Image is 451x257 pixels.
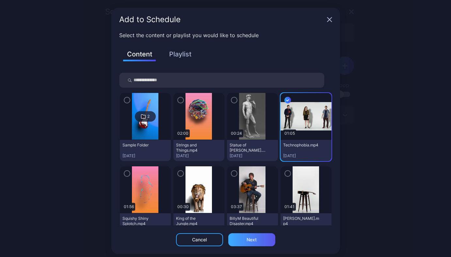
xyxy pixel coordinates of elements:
div: Cancel [192,237,207,242]
div: BillyM Silhouette.mp4 [283,216,319,226]
div: 2 [147,114,150,119]
div: 01:56 [122,203,135,211]
div: Add to Schedule [119,16,324,23]
div: 03:37 [230,203,243,211]
div: Next [247,237,257,242]
div: [DATE] [283,153,329,159]
p: Select the content or playlist you would like to schedule [119,31,332,39]
button: Next [228,233,275,246]
div: 00:30 [176,203,190,211]
div: Statue of David.mp4 [230,143,266,153]
div: 00:24 [230,129,243,137]
div: Strings and Things.mp4 [176,143,212,153]
div: 02:00 [176,129,190,137]
div: 01:05 [283,129,296,137]
button: Playlist [164,49,197,60]
div: 01:41 [283,203,296,211]
div: Sample Folder [122,143,158,148]
div: Technophobia.mp4 [283,143,319,148]
button: Content [123,49,156,61]
div: [DATE] [176,153,222,159]
div: [DATE] [122,153,168,159]
div: Squishy Shiny Splotch.mp4 [122,216,158,226]
div: [DATE] [230,153,275,159]
button: Cancel [176,233,223,246]
div: King of the Jungle.mp4 [176,216,212,226]
div: BillyM Beautiful Disaster.mp4 [230,216,266,226]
